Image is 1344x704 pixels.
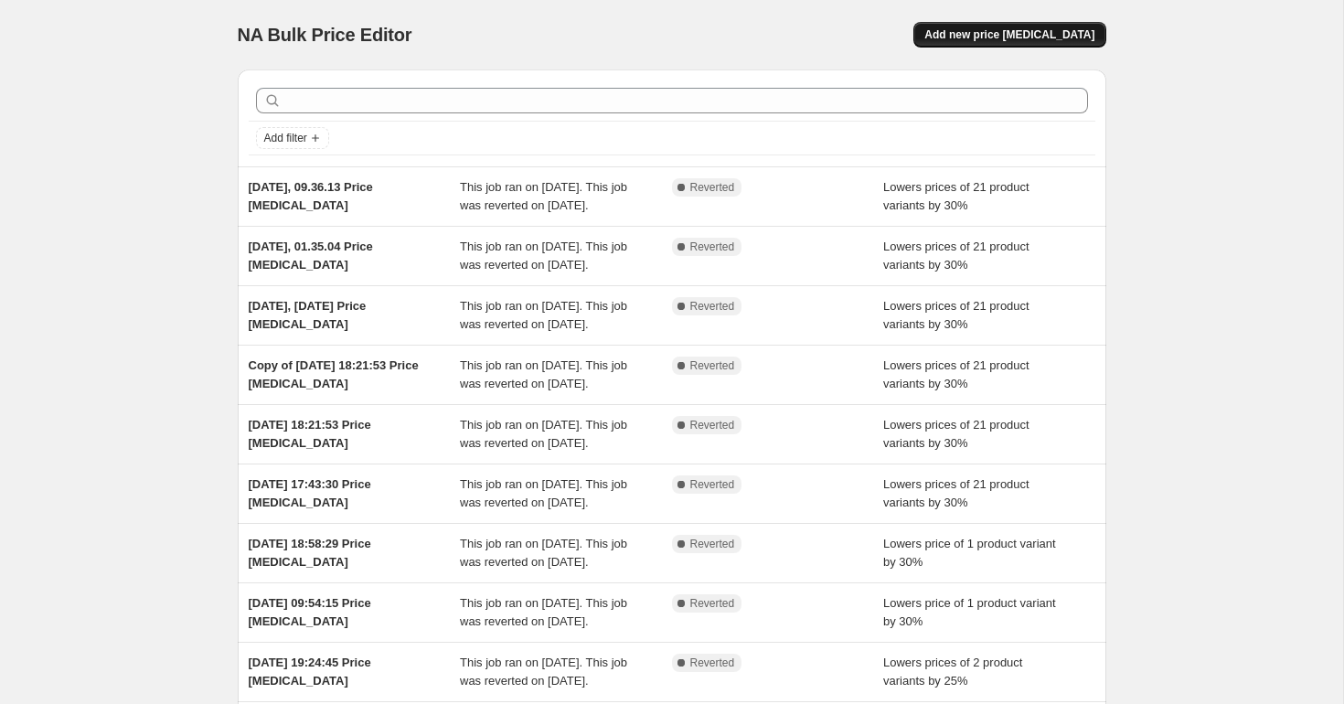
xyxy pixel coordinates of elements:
span: Add new price [MEDICAL_DATA] [924,27,1094,42]
span: Lowers prices of 21 product variants by 30% [883,299,1029,331]
span: [DATE] 18:58:29 Price [MEDICAL_DATA] [249,537,371,569]
span: [DATE], 01.35.04 Price [MEDICAL_DATA] [249,240,373,272]
span: [DATE], 09.36.13 Price [MEDICAL_DATA] [249,180,373,212]
span: This job ran on [DATE]. This job was reverted on [DATE]. [460,596,627,628]
span: Copy of [DATE] 18:21:53 Price [MEDICAL_DATA] [249,358,419,390]
span: Add filter [264,131,307,145]
span: Lowers prices of 21 product variants by 30% [883,180,1029,212]
button: Add new price [MEDICAL_DATA] [913,22,1105,48]
span: Lowers prices of 2 product variants by 25% [883,656,1022,688]
span: [DATE] 19:24:45 Price [MEDICAL_DATA] [249,656,371,688]
span: NA Bulk Price Editor [238,25,412,45]
span: Lowers price of 1 product variant by 30% [883,537,1056,569]
span: Reverted [690,299,735,314]
span: Reverted [690,537,735,551]
span: This job ran on [DATE]. This job was reverted on [DATE]. [460,299,627,331]
span: Lowers prices of 21 product variants by 30% [883,418,1029,450]
button: Add filter [256,127,329,149]
span: Lowers prices of 21 product variants by 30% [883,477,1029,509]
span: This job ran on [DATE]. This job was reverted on [DATE]. [460,656,627,688]
span: This job ran on [DATE]. This job was reverted on [DATE]. [460,358,627,390]
span: Reverted [690,477,735,492]
span: Reverted [690,358,735,373]
span: Reverted [690,596,735,611]
span: Reverted [690,240,735,254]
span: Reverted [690,180,735,195]
span: This job ran on [DATE]. This job was reverted on [DATE]. [460,477,627,509]
span: Lowers price of 1 product variant by 30% [883,596,1056,628]
span: [DATE] 18:21:53 Price [MEDICAL_DATA] [249,418,371,450]
span: This job ran on [DATE]. This job was reverted on [DATE]. [460,418,627,450]
span: [DATE] 09:54:15 Price [MEDICAL_DATA] [249,596,371,628]
span: This job ran on [DATE]. This job was reverted on [DATE]. [460,537,627,569]
span: Reverted [690,418,735,432]
span: This job ran on [DATE]. This job was reverted on [DATE]. [460,180,627,212]
span: This job ran on [DATE]. This job was reverted on [DATE]. [460,240,627,272]
span: Lowers prices of 21 product variants by 30% [883,240,1029,272]
span: [DATE], [DATE] Price [MEDICAL_DATA] [249,299,367,331]
span: Lowers prices of 21 product variants by 30% [883,358,1029,390]
span: [DATE] 17:43:30 Price [MEDICAL_DATA] [249,477,371,509]
span: Reverted [690,656,735,670]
